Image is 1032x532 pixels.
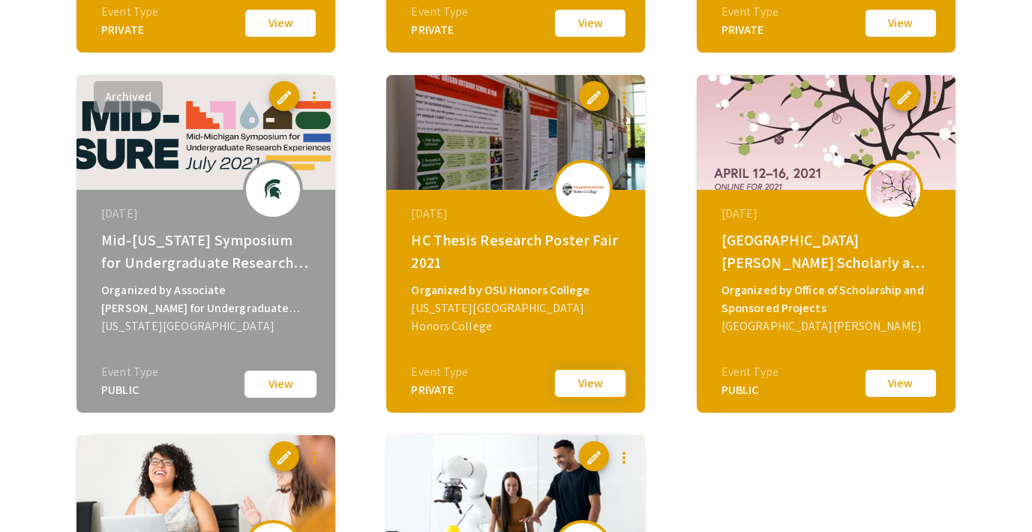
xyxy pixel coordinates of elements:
div: [US_STATE][GEOGRAPHIC_DATA] Honors College [411,299,624,335]
mat-icon: more_vert [305,449,323,467]
div: Mid-[US_STATE] Symposium for Undergraduate Research Experiences [101,229,314,274]
div: Event Type [101,363,158,381]
div: PRIVATE [411,21,468,39]
div: [DATE] [721,205,934,223]
button: edit [579,81,609,111]
button: View [863,8,938,39]
div: PRIVATE [411,381,468,399]
span: edit [895,89,913,107]
iframe: Chat [11,464,64,521]
div: Event Type [101,3,158,21]
div: [DATE] [101,205,314,223]
div: HC Thesis Research Poster Fair 2021 [411,229,624,274]
img: hc-thesis-research-poster-fair-2021_eventLogo_61367d_.png [560,182,605,197]
mat-icon: more_vert [305,89,323,107]
mat-icon: more_vert [925,89,943,107]
mat-icon: more_vert [615,449,633,467]
div: PUBLIC [721,381,778,399]
img: midsure2021_eventLogo_5e385d_.png [250,170,295,208]
button: View [243,369,318,399]
button: View [553,368,628,399]
div: Event Type [411,363,468,381]
img: midsure2021_eventCoverPhoto_cd7eeb__thumb.png [76,75,335,190]
button: View [553,8,628,39]
div: Event Type [721,3,778,21]
span: edit [275,449,293,467]
button: edit [269,441,299,471]
div: PRIVATE [101,21,158,39]
div: Organized by Office of Scholarship and Sponsored Projects [721,281,934,317]
div: [US_STATE][GEOGRAPHIC_DATA] [101,317,314,335]
button: Archived [94,81,163,113]
span: edit [275,89,293,107]
div: [DATE] [411,205,624,223]
mat-icon: more_vert [615,89,633,107]
img: fhsuscad_eventLogo.png [871,170,916,208]
div: [GEOGRAPHIC_DATA][PERSON_NAME] Scholarly and Creative Activities Day [721,229,934,274]
div: Event Type [411,3,468,21]
button: View [243,8,318,39]
div: Organized by Associate [PERSON_NAME] for Undergraduate Education [101,281,314,317]
div: [GEOGRAPHIC_DATA][PERSON_NAME] [721,317,934,335]
span: edit [585,89,603,107]
button: edit [579,441,609,471]
span: edit [585,449,603,467]
button: edit [269,81,299,111]
img: fhsuscad_eventCoverPhoto_thumb.jpg [697,75,955,190]
div: PUBLIC [101,381,158,399]
button: edit [889,81,919,111]
div: PRIVATE [721,21,778,39]
div: Event Type [721,363,778,381]
img: hc-thesis-research-poster-fair-2021_eventCoverPhoto_c5748a__thumb.jpg [386,75,645,190]
button: View [863,368,938,399]
div: Organized by OSU Honors College [411,281,624,299]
